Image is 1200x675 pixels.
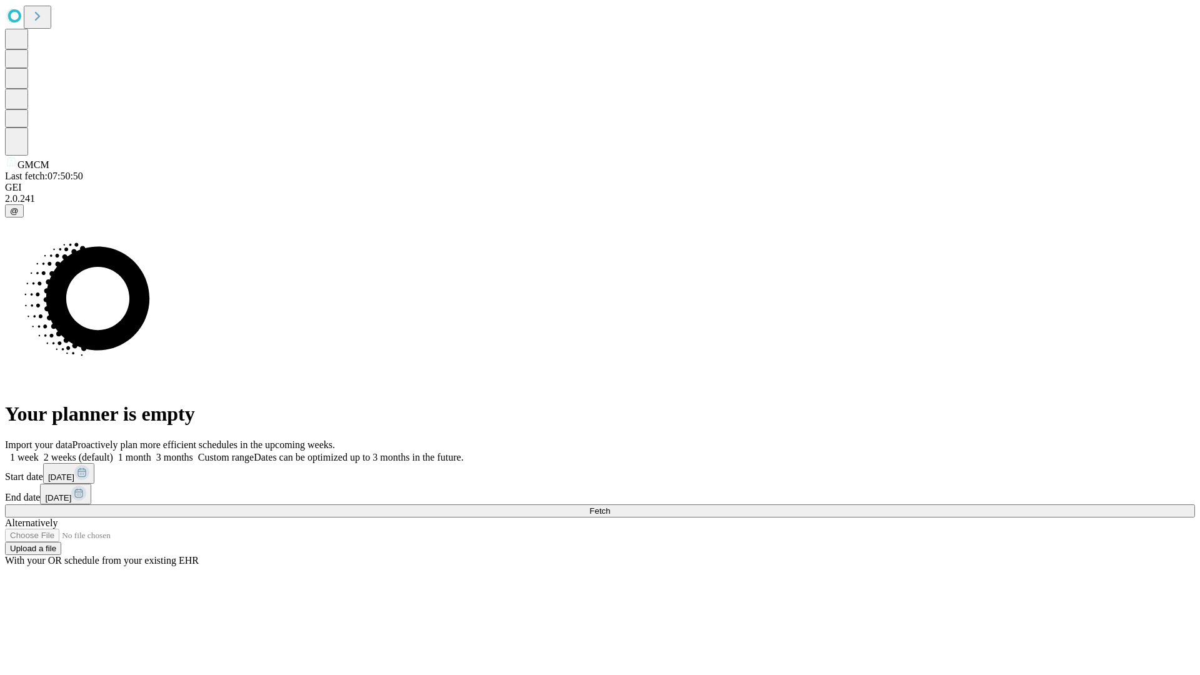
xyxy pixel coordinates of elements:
[5,484,1195,504] div: End date
[5,204,24,217] button: @
[10,452,39,462] span: 1 week
[156,452,193,462] span: 3 months
[198,452,254,462] span: Custom range
[254,452,463,462] span: Dates can be optimized up to 3 months in the future.
[5,402,1195,426] h1: Your planner is empty
[17,159,49,170] span: GMCM
[5,193,1195,204] div: 2.0.241
[10,206,19,216] span: @
[48,472,74,482] span: [DATE]
[45,493,71,502] span: [DATE]
[118,452,151,462] span: 1 month
[5,542,61,555] button: Upload a file
[5,439,72,450] span: Import your data
[5,182,1195,193] div: GEI
[589,506,610,516] span: Fetch
[40,484,91,504] button: [DATE]
[5,463,1195,484] div: Start date
[5,504,1195,517] button: Fetch
[5,171,83,181] span: Last fetch: 07:50:50
[44,452,113,462] span: 2 weeks (default)
[72,439,335,450] span: Proactively plan more efficient schedules in the upcoming weeks.
[5,555,199,566] span: With your OR schedule from your existing EHR
[5,517,57,528] span: Alternatively
[43,463,94,484] button: [DATE]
